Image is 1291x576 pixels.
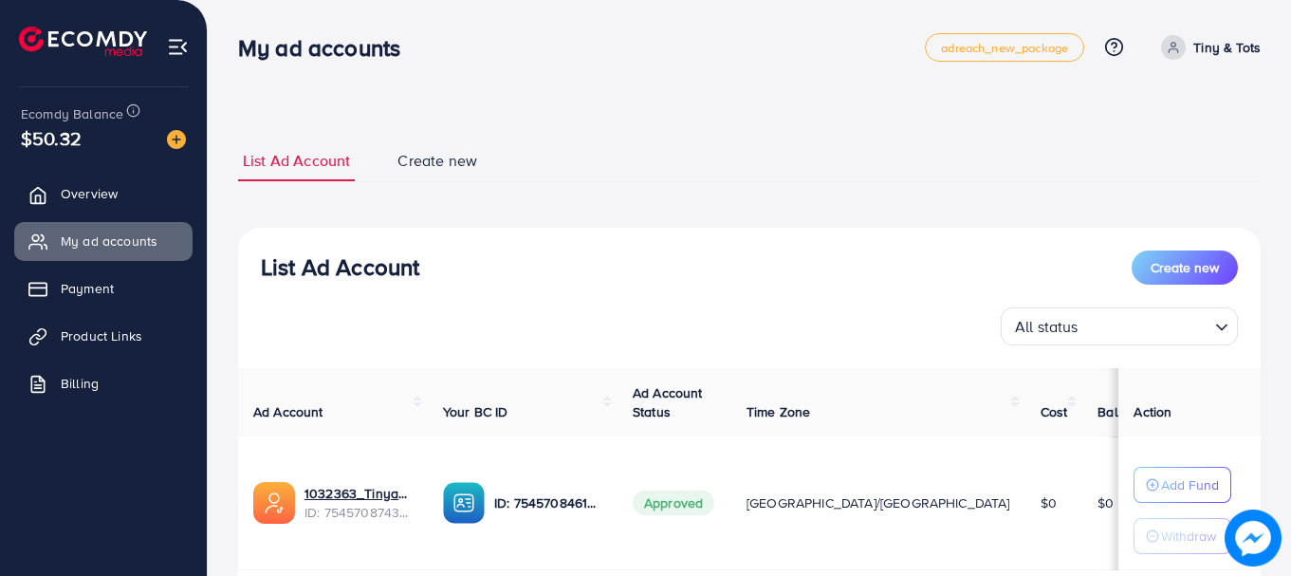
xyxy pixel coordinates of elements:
button: Withdraw [1134,518,1231,554]
button: Create new [1132,251,1238,285]
span: Payment [61,279,114,298]
span: My ad accounts [61,232,157,251]
span: Ad Account Status [633,383,703,421]
span: Create new [397,150,477,172]
p: Add Fund [1161,474,1219,496]
span: $0 [1041,493,1057,512]
img: logo [19,27,147,56]
p: Withdraw [1161,525,1216,548]
div: <span class='underline'>1032363_Tinyandtotspk_1756872268826</span></br>7545708743263158288 [304,484,413,523]
p: Tiny & Tots [1193,36,1261,59]
a: 1032363_Tinyandtotspk_1756872268826 [304,484,413,503]
h3: My ad accounts [238,34,415,62]
span: All status [1011,313,1082,341]
span: Approved [633,491,714,515]
button: Add Fund [1134,467,1231,503]
a: Tiny & Tots [1153,35,1261,60]
img: image [167,130,186,149]
span: Action [1134,402,1171,421]
span: $0 [1097,493,1114,512]
span: Your BC ID [443,402,508,421]
p: ID: 7545708461661913105 [494,492,602,514]
span: Time Zone [747,402,810,421]
span: $50.32 [21,124,82,152]
a: My ad accounts [14,222,193,260]
img: ic-ba-acc.ded83a64.svg [443,482,485,524]
img: menu [167,36,189,58]
a: Payment [14,269,193,307]
input: Search for option [1084,309,1208,341]
a: Product Links [14,317,193,355]
span: ID: 7545708743263158288 [304,503,413,522]
span: List Ad Account [243,150,350,172]
div: Search for option [1001,307,1238,345]
span: Ad Account [253,402,323,421]
span: adreach_new_package [941,42,1068,54]
h3: List Ad Account [261,253,419,281]
span: Create new [1151,258,1219,277]
span: Billing [61,374,99,393]
img: ic-ads-acc.e4c84228.svg [253,482,295,524]
a: adreach_new_package [925,33,1084,62]
span: Ecomdy Balance [21,104,123,123]
a: Overview [14,175,193,213]
img: image [1225,510,1282,567]
a: Billing [14,364,193,402]
span: [GEOGRAPHIC_DATA]/[GEOGRAPHIC_DATA] [747,493,1010,512]
span: Cost [1041,402,1068,421]
span: Balance [1097,402,1148,421]
span: Product Links [61,326,142,345]
span: Overview [61,184,118,203]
